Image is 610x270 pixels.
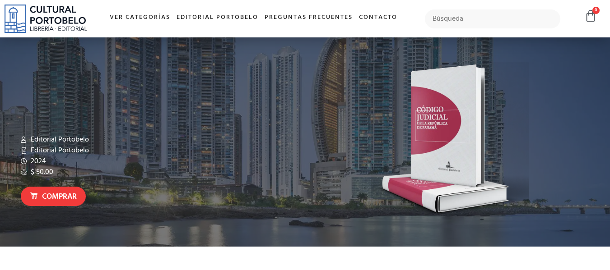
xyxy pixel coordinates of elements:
a: 0 [584,9,597,23]
span: Comprar [42,191,77,203]
a: Ver Categorías [107,8,173,27]
span: 0 [592,7,600,14]
a: Preguntas frecuentes [261,8,356,27]
span: Editorial Portobelo [28,145,89,156]
span: Editorial Portobelo [28,134,89,145]
span: $ 50.00 [28,167,53,178]
a: Comprar [21,187,86,206]
a: Editorial Portobelo [173,8,261,27]
a: Contacto [356,8,400,27]
input: Búsqueda [425,9,561,28]
span: 2024 [28,156,46,167]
